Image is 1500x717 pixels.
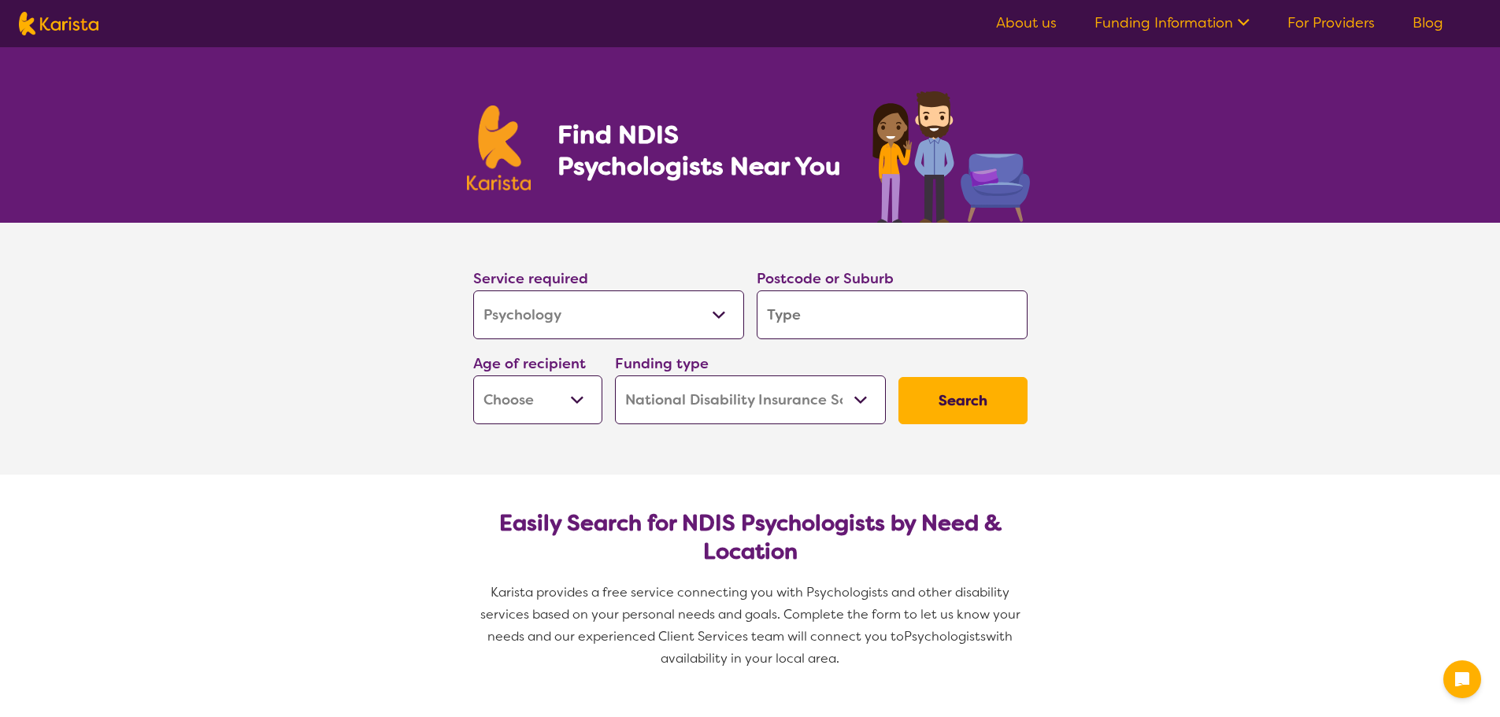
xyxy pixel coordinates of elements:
span: Psychologists [904,628,986,645]
label: Funding type [615,354,709,373]
label: Service required [473,269,588,288]
h1: Find NDIS Psychologists Near You [557,119,849,182]
label: Age of recipient [473,354,586,373]
a: About us [996,13,1057,32]
a: Funding Information [1094,13,1250,32]
button: Search [898,377,1028,424]
label: Postcode or Suburb [757,269,894,288]
span: Karista provides a free service connecting you with Psychologists and other disability services b... [480,584,1024,645]
img: Karista logo [467,105,531,190]
img: psychology [867,85,1034,223]
img: Karista logo [19,12,98,35]
input: Type [757,290,1028,339]
h2: Easily Search for NDIS Psychologists by Need & Location [486,509,1015,566]
a: Blog [1413,13,1443,32]
a: For Providers [1287,13,1375,32]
